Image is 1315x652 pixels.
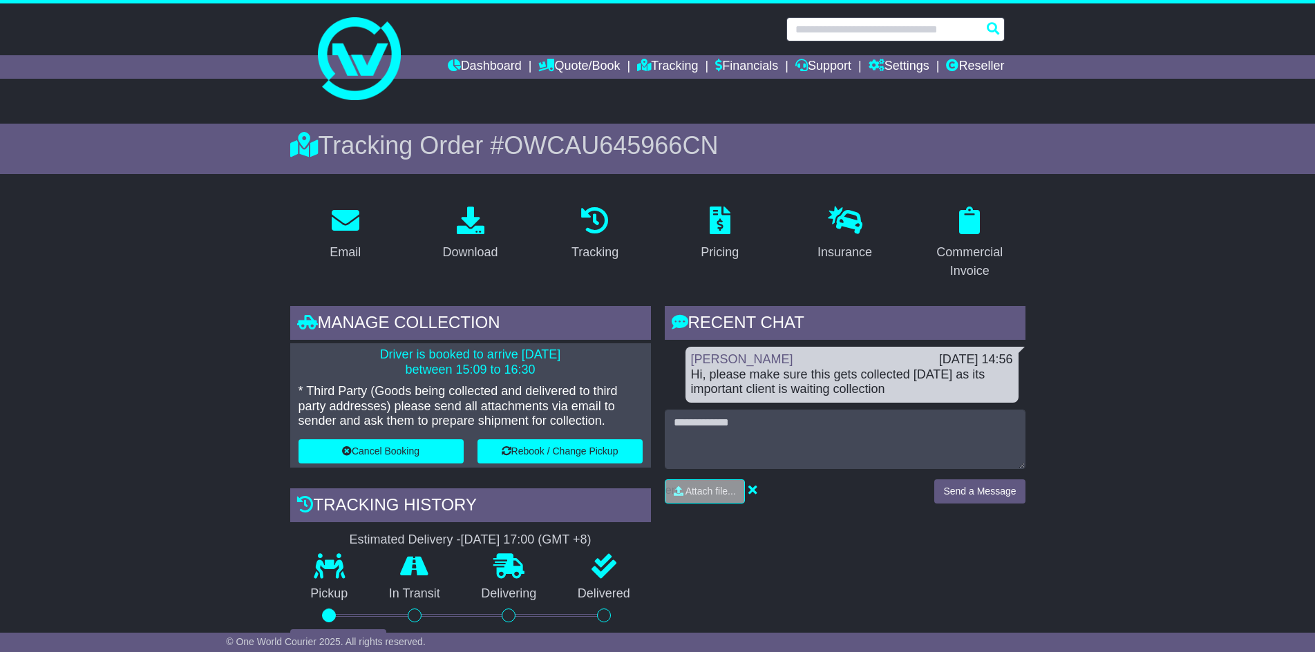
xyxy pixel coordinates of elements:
[934,479,1025,504] button: Send a Message
[637,55,698,79] a: Tracking
[448,55,522,79] a: Dashboard
[691,367,1013,397] div: Hi, please make sure this gets collected [DATE] as its important client is waiting collection
[299,347,643,377] p: Driver is booked to arrive [DATE] between 15:09 to 16:30
[923,243,1016,280] div: Commercial Invoice
[290,533,651,548] div: Estimated Delivery -
[299,439,464,463] button: Cancel Booking
[692,202,748,267] a: Pricing
[477,439,643,463] button: Rebook / Change Pickup
[571,243,618,262] div: Tracking
[433,202,507,267] a: Download
[808,202,881,267] a: Insurance
[504,131,718,160] span: OWCAU645966CN
[538,55,620,79] a: Quote/Book
[914,202,1025,285] a: Commercial Invoice
[817,243,872,262] div: Insurance
[946,55,1004,79] a: Reseller
[330,243,361,262] div: Email
[691,352,793,366] a: [PERSON_NAME]
[557,586,651,602] p: Delivered
[299,384,643,429] p: * Third Party (Goods being collected and delivered to third party addresses) please send all atta...
[226,636,426,647] span: © One World Courier 2025. All rights reserved.
[795,55,851,79] a: Support
[290,488,651,526] div: Tracking history
[665,306,1025,343] div: RECENT CHAT
[442,243,498,262] div: Download
[290,131,1025,160] div: Tracking Order #
[715,55,778,79] a: Financials
[290,306,651,343] div: Manage collection
[869,55,929,79] a: Settings
[939,352,1013,367] div: [DATE] 14:56
[701,243,739,262] div: Pricing
[461,586,558,602] p: Delivering
[321,202,370,267] a: Email
[290,586,369,602] p: Pickup
[562,202,627,267] a: Tracking
[461,533,592,548] div: [DATE] 17:00 (GMT +8)
[368,586,461,602] p: In Transit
